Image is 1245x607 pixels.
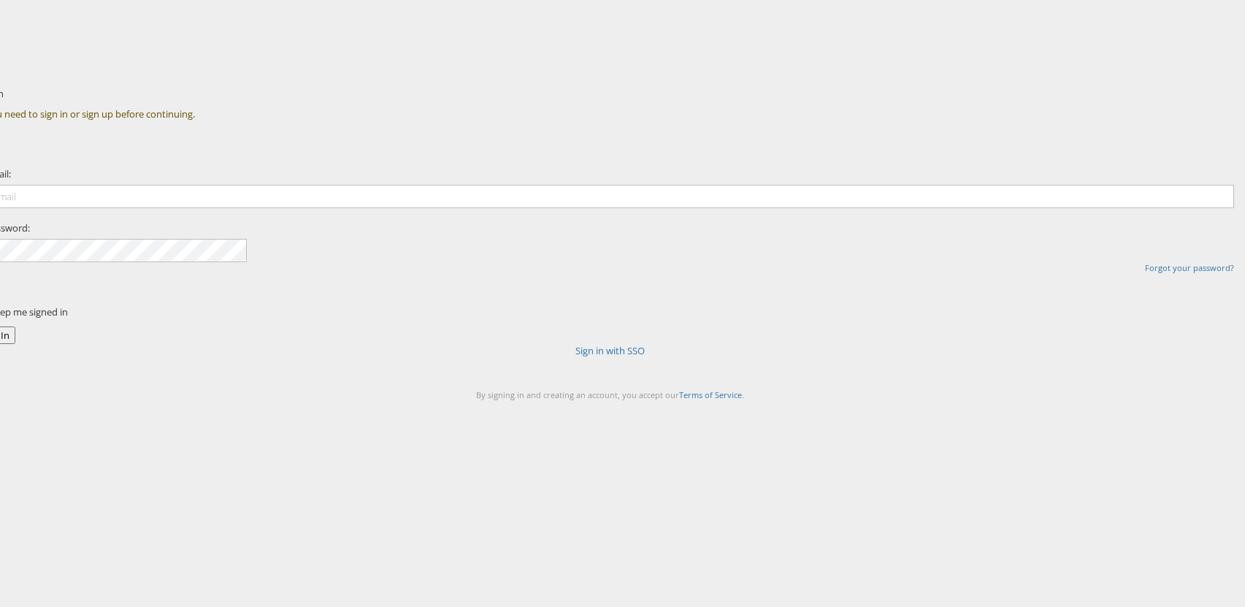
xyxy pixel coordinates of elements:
[1145,262,1234,273] a: Forgot your password?
[575,344,645,357] a: Sign in with SSO
[679,389,742,400] a: Terms of Service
